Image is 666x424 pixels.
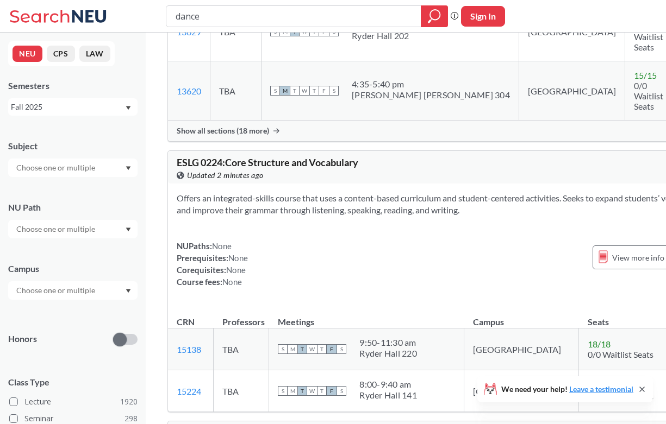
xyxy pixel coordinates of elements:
span: S [329,86,339,96]
a: 15138 [177,344,201,355]
input: Choose one or multiple [11,223,102,236]
div: Subject [8,140,138,152]
span: 1920 [120,396,138,408]
span: F [327,344,337,354]
input: Choose one or multiple [11,284,102,297]
td: [GEOGRAPHIC_DATA] [464,370,579,412]
span: M [288,344,297,354]
span: S [337,386,346,396]
a: 13620 [177,86,201,96]
span: T [297,344,307,354]
div: Dropdown arrow [8,220,138,238]
button: CPS [47,46,75,62]
button: LAW [79,46,110,62]
svg: Dropdown arrow [126,227,131,232]
div: Fall 2025 [11,101,125,113]
span: W [300,86,309,96]
span: F [327,386,337,396]
span: We need your help! [501,385,633,393]
div: [PERSON_NAME] [PERSON_NAME] 304 [352,90,510,100]
span: S [270,86,280,96]
span: W [307,386,317,396]
span: Updated 2 minutes ago [187,169,264,181]
span: M [288,386,297,396]
span: M [280,86,290,96]
div: Campus [8,263,138,275]
td: TBA [214,370,269,412]
div: magnifying glass [421,5,448,27]
input: Class, professor, course number, "phrase" [175,7,413,26]
div: Ryder Hall 141 [359,390,417,401]
span: S [337,344,346,354]
div: NU Path [8,201,138,213]
th: Campus [464,305,579,328]
div: 8:00 - 9:40 am [359,379,417,390]
span: S [278,386,288,396]
input: Choose one or multiple [11,161,102,174]
label: Lecture [9,395,138,409]
span: T [290,86,300,96]
span: 15 / 15 [634,70,657,80]
a: 13629 [177,27,201,37]
svg: Dropdown arrow [126,166,131,170]
span: Show all sections (18 more) [177,126,269,136]
th: Meetings [269,305,464,328]
span: 18 / 18 [588,339,611,349]
button: NEU [13,46,42,62]
span: None [222,277,242,287]
td: [GEOGRAPHIC_DATA] [519,61,625,121]
span: 0/0 Waitlist Seats [634,21,663,52]
a: Leave a testimonial [569,384,633,394]
a: 15224 [177,386,201,396]
span: ESLG 0224 : Core Structure and Vocabulary [177,156,358,168]
p: Honors [8,333,37,345]
svg: Dropdown arrow [126,106,131,110]
span: 0/0 Waitlist Seats [634,80,663,111]
span: T [317,344,327,354]
td: TBA [210,61,262,121]
span: Class Type [8,376,138,388]
div: Fall 2025Dropdown arrow [8,98,138,116]
span: 0/0 Waitlist Seats [588,349,653,359]
div: Dropdown arrow [8,159,138,177]
svg: Dropdown arrow [126,289,131,293]
span: None [228,253,248,263]
div: CRN [177,316,195,328]
span: None [212,241,232,251]
div: 9:50 - 11:30 am [359,337,417,348]
div: Dropdown arrow [8,281,138,300]
span: None [226,265,246,275]
td: [GEOGRAPHIC_DATA] [464,328,579,370]
td: TBA [214,328,269,370]
span: W [307,344,317,354]
span: S [278,344,288,354]
div: Ryder Hall 220 [359,348,417,359]
span: T [317,386,327,396]
div: NUPaths: Prerequisites: Corequisites: Course fees: [177,240,248,288]
svg: magnifying glass [428,9,441,24]
button: Sign In [461,6,505,27]
th: Professors [214,305,269,328]
span: F [319,86,329,96]
div: Semesters [8,80,138,92]
div: Ryder Hall 202 [352,30,409,41]
span: T [309,86,319,96]
span: T [297,386,307,396]
div: 4:35 - 5:40 pm [352,79,510,90]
